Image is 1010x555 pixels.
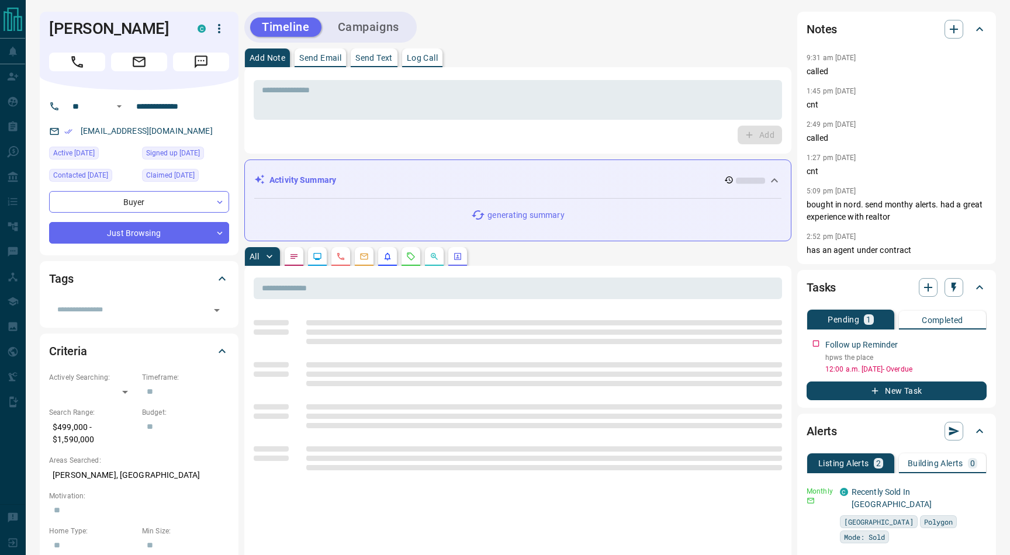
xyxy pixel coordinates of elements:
a: Recently Sold In [GEOGRAPHIC_DATA] [852,487,932,509]
p: Budget: [142,407,229,418]
h2: Tasks [807,278,836,297]
div: Buyer [49,191,229,213]
span: Signed up [DATE] [146,147,200,159]
div: Tasks [807,273,987,301]
span: Active [DATE] [53,147,95,159]
div: Mon Jan 16 2023 [142,147,229,163]
p: $499,000 - $1,590,000 [49,418,136,449]
h2: Criteria [49,342,87,360]
button: Timeline [250,18,321,37]
span: Email [111,53,167,71]
h1: [PERSON_NAME] [49,19,180,38]
button: Open [209,302,225,318]
p: Send Email [299,54,341,62]
div: condos.ca [198,25,206,33]
p: Log Call [407,54,438,62]
svg: Lead Browsing Activity [313,252,322,261]
h2: Alerts [807,422,837,440]
p: 12:00 a.m. [DATE] - Overdue [825,364,987,374]
p: Building Alerts [908,459,963,467]
svg: Calls [336,252,345,261]
p: 2:52 pm [DATE] [807,233,856,241]
p: Actively Searching: [49,372,136,383]
span: Mode: Sold [844,531,885,543]
p: Monthly [807,486,833,497]
p: [PERSON_NAME], [GEOGRAPHIC_DATA] [49,466,229,485]
p: 1 [866,315,871,324]
button: Campaigns [326,18,411,37]
p: 9:31 am [DATE] [807,54,856,62]
span: Polygon [924,516,953,528]
span: Contacted [DATE] [53,169,108,181]
svg: Listing Alerts [383,252,392,261]
p: Send Text [355,54,393,62]
span: Message [173,53,229,71]
div: Criteria [49,337,229,365]
p: Completed [922,316,963,324]
p: All [250,252,259,261]
p: 5:09 pm [DATE] [807,187,856,195]
p: called [807,65,987,78]
p: Min Size: [142,526,229,536]
button: Open [112,99,126,113]
p: generating summary [487,209,564,221]
svg: Opportunities [430,252,439,261]
p: cnt [807,165,987,178]
div: Mon Jan 16 2023 [49,169,136,185]
a: [EMAIL_ADDRESS][DOMAIN_NAME] [81,126,213,136]
svg: Agent Actions [453,252,462,261]
span: Call [49,53,105,71]
div: Activity Summary [254,169,781,191]
div: Just Browsing [49,222,229,244]
p: Timeframe: [142,372,229,383]
p: has an agent under contract [807,244,987,256]
p: 1:27 pm [DATE] [807,154,856,162]
svg: Email Verified [64,127,72,136]
div: Tue Sep 09 2025 [49,147,136,163]
button: New Task [807,381,987,400]
p: called [807,132,987,144]
p: Listing Alerts [818,459,869,467]
svg: Requests [406,252,416,261]
p: Activity Summary [269,174,336,186]
h2: Tags [49,269,73,288]
p: 0 [970,459,975,467]
p: Motivation: [49,491,229,501]
p: 2 [876,459,881,467]
p: 2:49 pm [DATE] [807,120,856,129]
svg: Notes [289,252,299,261]
p: Pending [828,315,859,324]
h2: Notes [807,20,837,39]
p: Areas Searched: [49,455,229,466]
svg: Emails [359,252,369,261]
div: condos.ca [840,488,848,496]
span: Claimed [DATE] [146,169,195,181]
p: hpws the place [825,352,987,363]
p: Follow up Reminder [825,339,898,351]
svg: Email [807,497,815,505]
div: Mon Jan 16 2023 [142,169,229,185]
div: Alerts [807,417,987,445]
p: cnt [807,99,987,111]
div: Tags [49,265,229,293]
p: Home Type: [49,526,136,536]
p: Search Range: [49,407,136,418]
p: 1:45 pm [DATE] [807,87,856,95]
p: Add Note [250,54,285,62]
span: [GEOGRAPHIC_DATA] [844,516,914,528]
div: Notes [807,15,987,43]
p: bought in nord. send monthy alerts. had a great experience with realtor [807,199,987,223]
